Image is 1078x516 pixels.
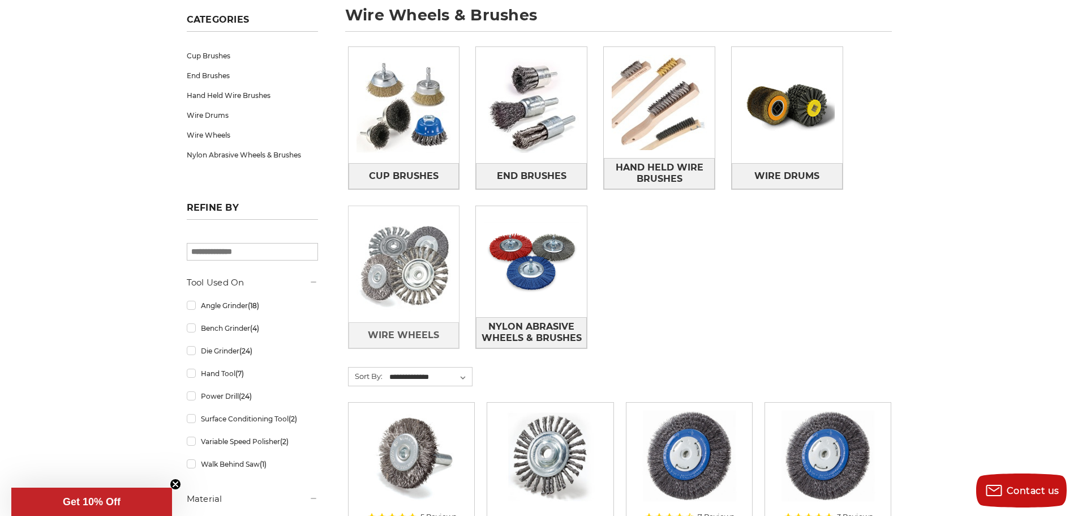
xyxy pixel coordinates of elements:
[187,86,318,105] a: Hand Held Wire Brushes
[476,317,586,348] span: Nylon Abrasive Wheels & Brushes
[780,411,875,501] img: 6" Crimped Wire Wheel for Pedestal Grinder
[497,167,566,186] span: End Brushes
[187,14,318,32] h5: Categories
[239,347,252,355] span: (24)
[642,411,737,501] img: 8" Crimped Wire Wheel for Pedestal Grinder
[604,47,715,158] img: Hand Held Wire Brushes
[345,7,892,32] h1: wire wheels & brushes
[187,125,318,145] a: Wire Wheels
[289,415,297,423] span: (2)
[1007,485,1059,496] span: Contact us
[187,454,318,474] a: Walk Behind Saw
[187,409,318,429] a: Surface Conditioning Tool
[187,296,318,315] a: Angle Grinder
[349,209,459,320] img: Wire Wheels
[476,317,587,348] a: Nylon Abrasive Wheels & Brushes
[187,145,318,165] a: Nylon Abrasive Wheels & Brushes
[349,163,459,189] a: Cup Brushes
[187,341,318,361] a: Die Grinder
[349,50,459,161] img: Cup Brushes
[505,411,595,501] img: 7" x 5/8"-11 Stringer Bead Wire Wheel
[187,46,318,66] a: Cup Brushes
[187,364,318,383] a: Hand Tool
[187,276,318,289] h5: Tool Used On
[388,369,472,386] select: Sort By:
[187,202,318,220] h5: Refine by
[235,369,244,378] span: (7)
[732,163,843,189] a: Wire Drums
[170,479,181,490] button: Close teaser
[187,318,318,338] a: Bench Grinder
[366,411,457,501] img: Crimped Wire Wheel with Shank Non Magnetic
[754,167,819,186] span: Wire Drums
[239,392,252,400] span: (24)
[187,432,318,451] a: Variable Speed Polisher
[63,496,121,508] span: Get 10% Off
[248,301,259,310] span: (18)
[976,474,1067,508] button: Contact us
[604,158,715,189] a: Hand Held Wire Brushes
[187,492,318,506] h5: Material
[476,206,587,317] img: Nylon Abrasive Wheels & Brushes
[187,105,318,125] a: Wire Drums
[368,326,439,345] span: Wire Wheels
[260,460,267,468] span: (1)
[732,50,843,161] img: Wire Drums
[250,324,259,332] span: (4)
[476,50,587,161] img: End Brushes
[369,167,439,186] span: Cup Brushes
[476,163,587,189] a: End Brushes
[280,437,289,446] span: (2)
[349,368,383,385] label: Sort By:
[604,158,714,189] span: Hand Held Wire Brushes
[187,386,318,406] a: Power Drill
[11,488,172,516] div: Get 10% OffClose teaser
[349,322,459,348] a: Wire Wheels
[187,66,318,86] a: End Brushes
